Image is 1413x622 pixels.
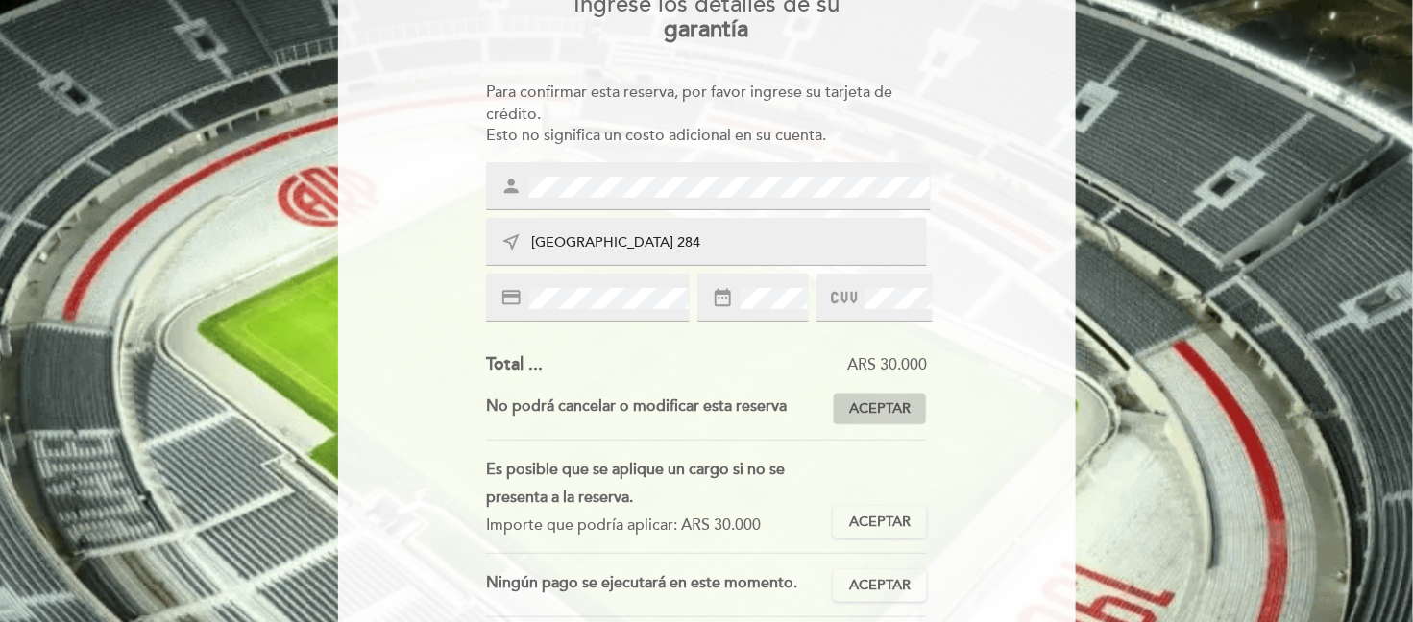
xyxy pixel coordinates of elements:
[665,15,749,43] b: garantía
[500,287,522,308] i: credit_card
[849,576,911,596] span: Aceptar
[543,354,927,376] div: ARS 30.000
[833,506,927,538] button: Aceptar
[712,287,733,308] i: date_range
[486,353,543,374] span: Total ...
[529,232,929,254] input: Dirección
[486,512,817,539] div: Importe que podría aplicar: ARS 30.000
[486,456,817,512] div: Es posible que se aplique un cargo si no se presenta a la reserva.
[833,569,927,602] button: Aceptar
[500,176,522,197] i: person
[849,513,911,533] span: Aceptar
[486,82,927,148] div: Para confirmar esta reserva, por favor ingrese su tarjeta de crédito. Esto no significa un costo ...
[486,393,833,425] div: No podrá cancelar o modificar esta reserva
[486,569,833,602] div: Ningún pago se ejecutará en este momento.
[833,393,927,425] button: Aceptar
[849,399,911,419] span: Aceptar
[500,231,522,252] i: near_me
